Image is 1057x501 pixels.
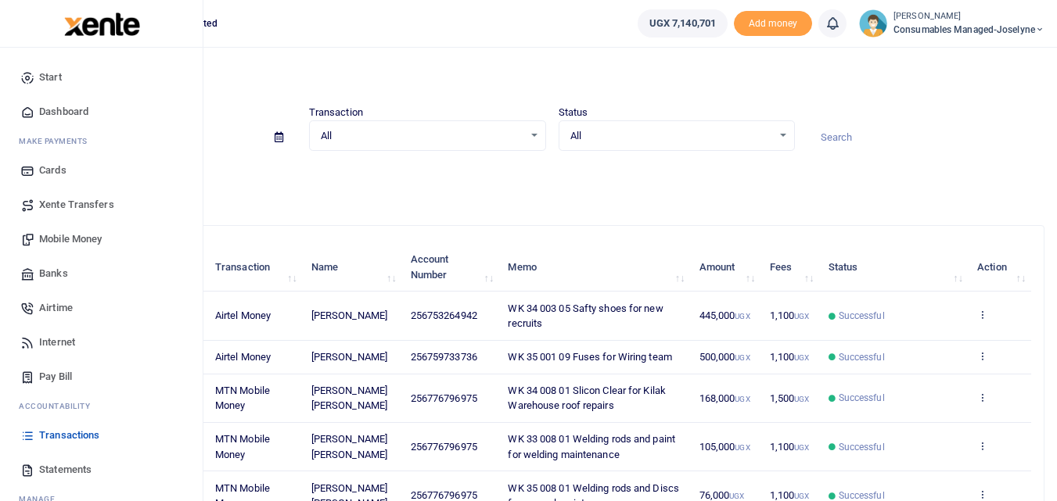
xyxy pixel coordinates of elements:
small: UGX [735,312,750,320]
span: 256776796975 [411,441,477,453]
span: 256759733736 [411,351,477,363]
span: ake Payments [27,135,88,147]
a: Add money [734,16,812,28]
a: Internet [13,325,190,360]
th: Memo: activate to sort column ascending [499,243,690,292]
label: Status [559,105,588,120]
a: Transactions [13,418,190,453]
span: Xente Transfers [39,197,114,213]
span: 256776796975 [411,392,477,404]
a: Start [13,60,190,95]
a: Dashboard [13,95,190,129]
small: UGX [729,492,744,500]
span: Statements [39,462,92,478]
span: 168,000 [699,392,750,404]
a: Mobile Money [13,222,190,256]
span: 445,000 [699,310,750,321]
span: All [321,128,523,144]
span: WK 34 008 01 Slicon Clear for Kilak Warehouse roof repairs [508,385,666,412]
small: UGX [794,395,809,403]
small: UGX [735,353,750,362]
a: UGX 7,140,701 [638,9,728,38]
img: logo-large [64,13,140,36]
span: countability [31,400,90,412]
span: WK 35 001 09 Fuses for Wiring team [508,351,671,363]
span: Airtime [39,300,73,316]
li: Ac [13,394,190,418]
span: 1,100 [770,310,810,321]
span: Pay Bill [39,369,72,385]
a: Xente Transfers [13,188,190,222]
img: profile-user [859,9,887,38]
small: UGX [794,443,809,452]
span: UGX 7,140,701 [649,16,716,31]
span: 1,100 [770,489,810,501]
th: Amount: activate to sort column ascending [690,243,760,292]
span: Start [39,70,62,85]
th: Account Number: activate to sort column ascending [401,243,499,292]
span: Successful [839,309,885,323]
span: Internet [39,335,75,350]
span: 1,100 [770,351,810,363]
span: Consumables managed-Joselyne [893,23,1044,37]
span: [PERSON_NAME] [PERSON_NAME] [311,385,387,412]
th: Name: activate to sort column ascending [303,243,402,292]
input: Search [807,124,1044,151]
a: Pay Bill [13,360,190,394]
span: Successful [839,350,885,364]
span: All [570,128,773,144]
span: 105,000 [699,441,750,453]
h4: Transactions [59,67,1044,84]
span: [PERSON_NAME] [311,351,387,363]
span: Dashboard [39,104,88,120]
span: [PERSON_NAME] [PERSON_NAME] [311,433,387,460]
span: WK 33 008 01 Welding rods and paint for welding maintenance [508,433,675,460]
span: WK 34 003 05 Safty shoes for new recruits [508,302,663,330]
th: Transaction: activate to sort column ascending [207,243,303,292]
a: Statements [13,453,190,487]
span: MTN Mobile Money [215,433,270,460]
a: logo-small logo-large logo-large [63,17,140,29]
li: M [13,129,190,153]
span: 1,100 [770,441,810,453]
a: Airtime [13,291,190,325]
a: Cards [13,153,190,188]
small: UGX [794,492,809,500]
span: Airtel Money [215,351,271,363]
small: UGX [735,395,750,403]
small: UGX [735,443,750,452]
a: Banks [13,256,190,291]
span: 1,500 [770,392,810,404]
label: Transaction [309,105,363,120]
a: profile-user [PERSON_NAME] Consumables managed-Joselyne [859,9,1044,38]
li: Wallet ballance [631,9,734,38]
span: Add money [734,11,812,37]
span: Mobile Money [39,231,102,247]
small: UGX [794,353,809,362]
span: Cards [39,163,67,178]
span: Banks [39,266,68,281]
span: 76,000 [699,489,745,501]
span: 256753264942 [411,310,477,321]
span: [PERSON_NAME] [311,310,387,321]
li: Toup your wallet [734,11,812,37]
span: Successful [839,391,885,405]
span: Successful [839,440,885,454]
th: Fees: activate to sort column ascending [760,243,819,292]
th: Status: activate to sort column ascending [819,243,969,292]
span: Transactions [39,428,99,443]
small: UGX [794,312,809,320]
span: Airtel Money [215,310,271,321]
span: MTN Mobile Money [215,385,270,412]
p: Download [59,170,1044,186]
span: 500,000 [699,351,750,363]
small: [PERSON_NAME] [893,10,1044,23]
th: Action: activate to sort column ascending [969,243,1031,292]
